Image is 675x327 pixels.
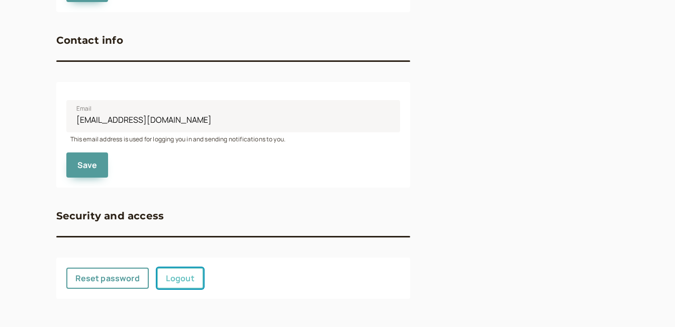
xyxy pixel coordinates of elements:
[66,132,400,144] div: This email address is used for logging you in and sending notifications to you.
[76,104,92,114] span: Email
[66,152,109,178] button: Save
[56,32,123,48] h3: Contact info
[77,159,98,171] span: Save
[66,268,149,289] a: Reset password
[66,100,400,132] input: Email
[56,208,164,224] h3: Security and access
[625,279,675,327] iframe: Chat Widget
[157,268,204,289] a: Logout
